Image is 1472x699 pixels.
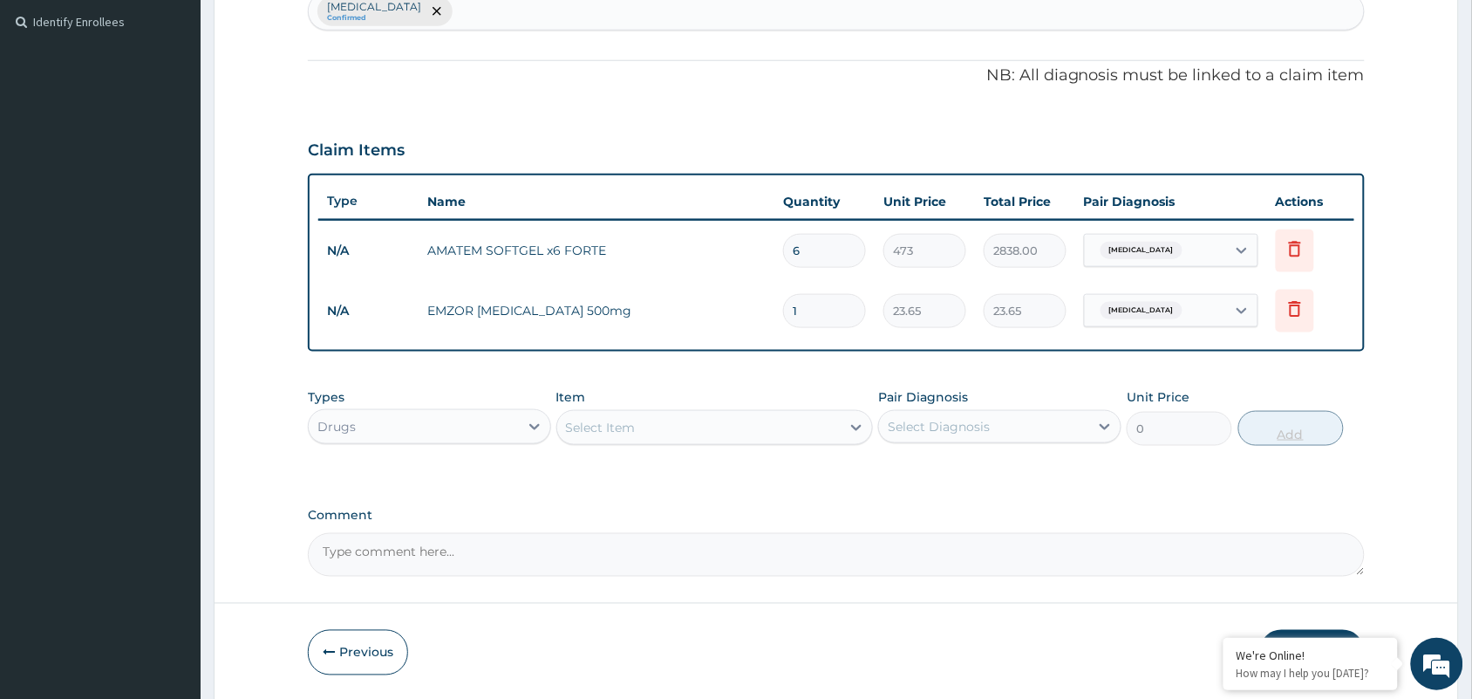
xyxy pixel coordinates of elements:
th: Total Price [975,184,1075,219]
p: NB: All diagnosis must be linked to a claim item [308,65,1365,87]
label: Unit Price [1127,388,1189,406]
h3: Claim Items [308,141,405,161]
label: Pair Diagnosis [878,388,968,406]
th: Type [318,185,419,217]
label: Types [308,390,344,405]
div: Chat with us now [91,98,293,120]
label: Item [556,388,586,406]
button: Submit [1260,630,1365,675]
div: Select Diagnosis [888,418,990,435]
td: N/A [318,295,419,327]
td: EMZOR [MEDICAL_DATA] 500mg [419,293,774,328]
th: Pair Diagnosis [1075,184,1267,219]
span: remove selection option [429,3,445,19]
th: Quantity [774,184,875,219]
div: Minimize live chat window [286,9,328,51]
div: Drugs [317,418,356,435]
td: N/A [318,235,419,267]
span: [MEDICAL_DATA] [1101,242,1182,259]
span: [MEDICAL_DATA] [1101,302,1182,319]
p: How may I help you today? [1237,666,1385,681]
small: Confirmed [327,14,421,23]
img: d_794563401_company_1708531726252_794563401 [32,87,71,131]
span: We're online! [101,220,241,396]
label: Comment [308,509,1365,524]
textarea: Type your message and hit 'Enter' [9,476,332,538]
td: AMATEM SOFTGEL x6 FORTE [419,233,774,268]
th: Unit Price [875,184,975,219]
div: Select Item [566,419,636,436]
div: We're Online! [1237,648,1385,663]
button: Previous [308,630,408,675]
th: Name [419,184,774,219]
th: Actions [1267,184,1354,219]
button: Add [1238,411,1344,446]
